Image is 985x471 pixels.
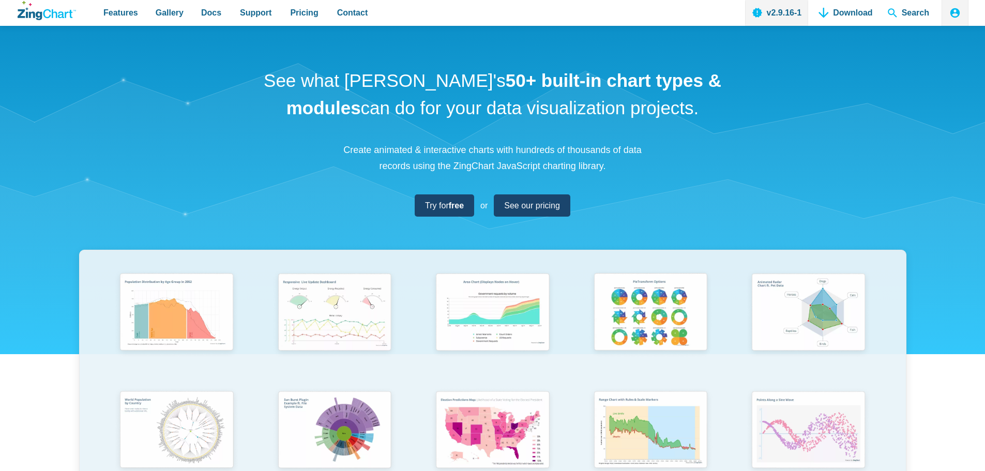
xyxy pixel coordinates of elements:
[745,268,871,358] img: Animated Radar Chart ft. Pet Data
[337,6,368,20] span: Contact
[201,6,221,20] span: Docs
[480,199,488,212] span: or
[449,201,464,210] strong: free
[156,6,184,20] span: Gallery
[271,268,398,358] img: Responsive Live Update Dashboard
[494,194,570,217] a: See our pricing
[730,268,888,386] a: Animated Radar Chart ft. Pet Data
[98,268,256,386] a: Population Distribution by Age Group in 2052
[429,268,555,358] img: Area Chart (Displays Nodes on Hover)
[414,268,572,386] a: Area Chart (Displays Nodes on Hover)
[415,194,474,217] a: Try forfree
[504,199,560,212] span: See our pricing
[240,6,271,20] span: Support
[571,268,730,386] a: Pie Transform Options
[260,67,725,121] h1: See what [PERSON_NAME]'s can do for your data visualization projects.
[18,1,76,20] a: ZingChart Logo. Click to return to the homepage
[286,70,721,118] strong: 50+ built-in chart types & modules
[290,6,318,20] span: Pricing
[338,142,648,174] p: Create animated & interactive charts with hundreds of thousands of data records using the ZingCha...
[255,268,414,386] a: Responsive Live Update Dashboard
[103,6,138,20] span: Features
[425,199,464,212] span: Try for
[113,268,239,358] img: Population Distribution by Age Group in 2052
[587,268,714,358] img: Pie Transform Options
